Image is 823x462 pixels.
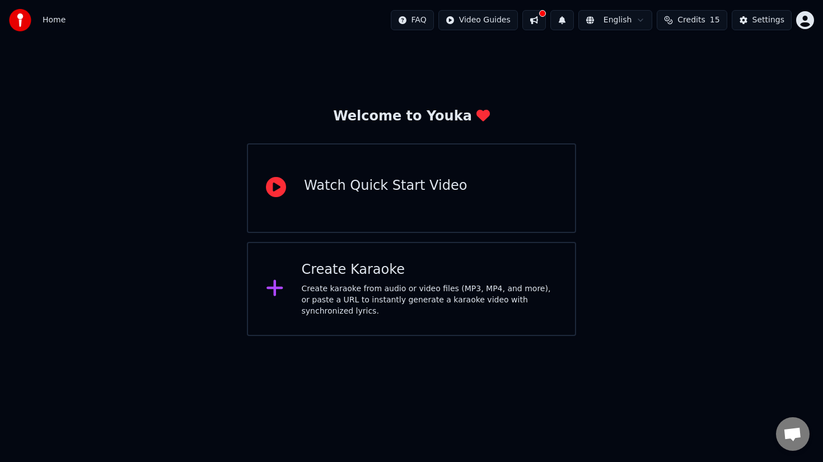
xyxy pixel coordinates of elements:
[333,108,490,125] div: Welcome to Youka
[657,10,727,30] button: Credits15
[752,15,784,26] div: Settings
[776,417,810,451] div: Open chat
[710,15,720,26] span: 15
[43,15,66,26] span: Home
[302,283,558,317] div: Create karaoke from audio or video files (MP3, MP4, and more), or paste a URL to instantly genera...
[304,177,467,195] div: Watch Quick Start Video
[438,10,518,30] button: Video Guides
[9,9,31,31] img: youka
[677,15,705,26] span: Credits
[302,261,558,279] div: Create Karaoke
[391,10,434,30] button: FAQ
[43,15,66,26] nav: breadcrumb
[732,10,792,30] button: Settings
